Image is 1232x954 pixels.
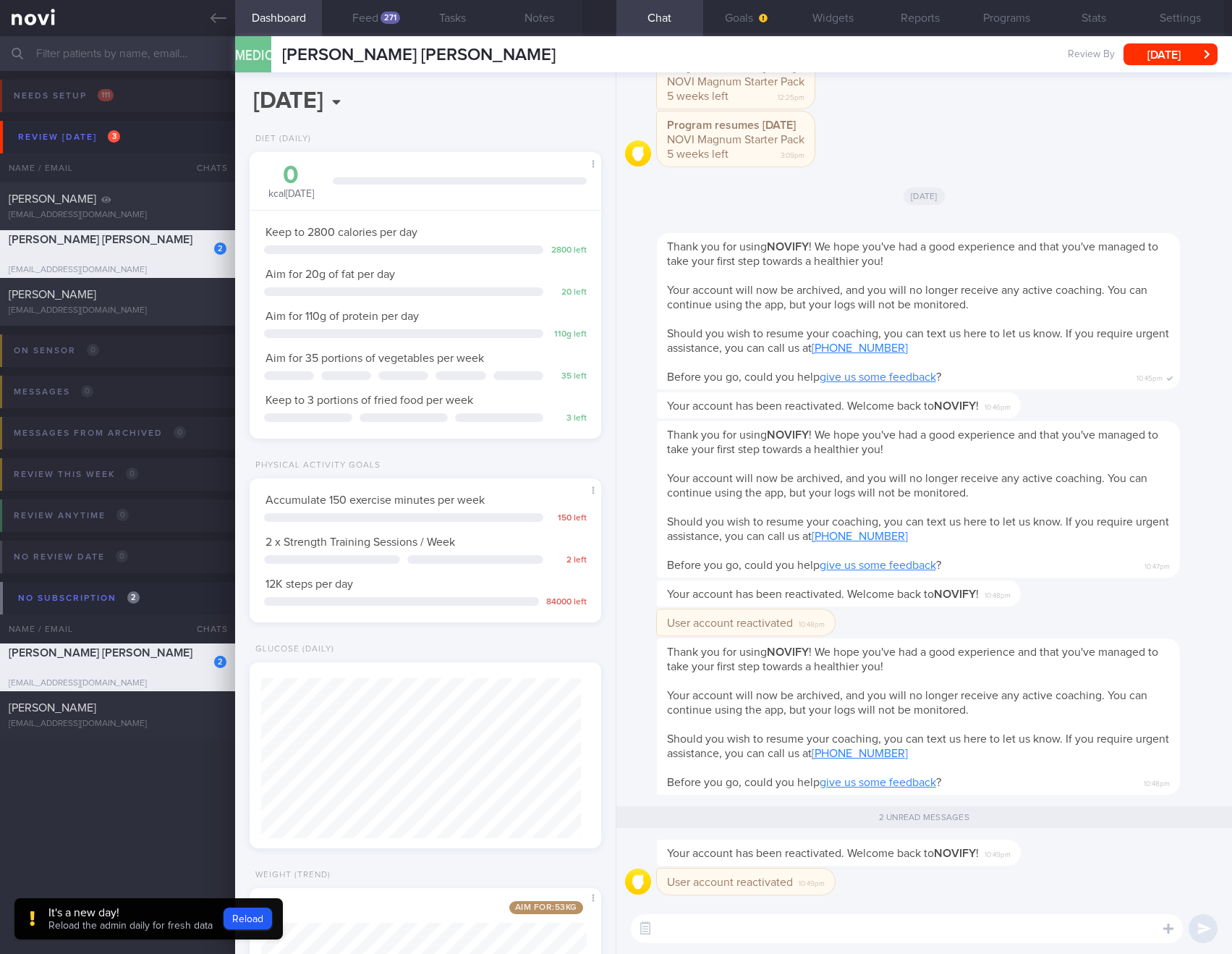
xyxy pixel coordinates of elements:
div: Review anytime [10,506,132,525]
strong: NOVIFY [934,848,976,859]
a: give us some feedback [820,777,936,788]
span: 10:46pm [985,399,1011,413]
span: User account reactivated [667,617,793,629]
span: 5 weeks left [667,90,728,102]
div: [EMAIL_ADDRESS][DOMAIN_NAME] [9,210,226,221]
button: [DATE] [1123,43,1218,65]
div: 110 g left [551,329,587,340]
span: Your account has been reactivated. Welcome back to ! [667,588,979,600]
span: [PERSON_NAME] [PERSON_NAME] [9,647,192,659]
span: 12:25pm [778,89,804,103]
span: [PERSON_NAME] [PERSON_NAME] [282,46,556,64]
div: 35 left [551,371,587,382]
div: [EMAIL_ADDRESS][DOMAIN_NAME] [9,719,226,730]
div: Messages from Archived [10,423,190,443]
div: [EMAIL_ADDRESS][DOMAIN_NAME] [9,678,226,689]
div: 84000 left [546,597,587,608]
span: Before you go, could you help ? [667,371,941,383]
div: 2800 left [551,245,587,256]
div: Chats [177,615,235,643]
span: 0 [87,344,99,356]
span: 0 [174,426,186,439]
span: 10:48pm [985,587,1011,601]
div: [MEDICAL_DATA] [231,28,275,83]
span: Thank you for using ! We hope you've had a good experience and that you've managed to take your f... [667,646,1158,672]
a: [PHONE_NUMBER] [812,342,908,354]
div: Physical Activity Goals [250,460,381,471]
strong: NOVIFY [767,429,809,441]
span: Aim for 110g of protein per day [265,311,419,322]
div: Glucose (Daily) [250,644,334,655]
span: NOVI Magnum Starter Pack [667,76,804,88]
button: Reload [224,908,272,929]
div: 3 left [551,413,587,424]
span: 0 [126,468,138,480]
span: Review By [1068,48,1115,62]
div: Review [DATE] [14,127,124,147]
span: Keep to 3 portions of fried food per week [265,394,473,406]
span: Aim for 35 portions of vegetables per week [265,353,484,364]
div: On sensor [10,341,103,360]
div: kcal [DATE] [264,163,318,201]
span: [PERSON_NAME] [9,702,96,714]
span: 0 [116,509,129,521]
a: give us some feedback [820,371,936,383]
div: 0 [264,163,318,188]
span: 3:09pm [781,147,804,161]
strong: NOVIFY [934,400,976,412]
span: Aim for: 53 kg [509,901,583,914]
span: Your account will now be archived, and you will no longer receive any active coaching. You can co... [667,284,1147,311]
div: Weight (Trend) [250,870,331,881]
span: 10:49pm [985,846,1011,860]
span: Should you wish to resume your coaching, you can text us here to let us know. If you require urge... [667,516,1169,542]
span: 3 [108,130,120,143]
span: [PERSON_NAME] [9,289,96,300]
span: Should you wish to resume your coaching, you can text us here to let us know. If you require urge... [667,328,1169,354]
div: 2 [214,656,226,668]
div: Needs setup [10,86,117,106]
span: 111 [98,89,114,101]
span: Your account will now be archived, and you will no longer receive any active coaching. You can co... [667,473,1147,499]
span: 10:49pm [799,875,825,889]
span: Before you go, could you help ? [667,560,941,571]
a: [PHONE_NUMBER] [812,531,908,542]
span: 5 weeks left [667,148,728,160]
strong: Program resumes [DATE] [667,119,796,131]
div: No review date [10,547,132,567]
span: 0 [81,385,93,397]
span: 10:47pm [1144,558,1170,572]
div: Chats [177,153,235,182]
span: 12K steps per day [265,578,353,590]
div: [EMAIL_ADDRESS][DOMAIN_NAME] [9,305,226,316]
span: Accumulate 150 exercise minutes per week [265,494,485,506]
strong: NOVIFY [767,241,809,253]
div: [EMAIL_ADDRESS][DOMAIN_NAME] [9,265,226,276]
span: Keep to 2800 calories per day [265,227,417,238]
span: [PERSON_NAME] [9,193,96,205]
div: 2 left [551,555,587,566]
strong: NOVIFY [767,646,809,658]
span: Aim for 20g of fat per day [265,269,395,280]
span: Reload the admin daily for fresh data [48,921,213,931]
span: 10:48pm [799,616,825,630]
div: 20 left [551,287,587,298]
span: User account reactivated [667,877,793,888]
span: 10:45pm [1137,370,1163,384]
span: 2 [127,591,140,604]
span: Thank you for using ! We hope you've had a good experience and that you've managed to take your f... [667,429,1158,455]
span: [DATE] [904,187,945,205]
div: Messages [10,382,97,402]
span: [PERSON_NAME] [PERSON_NAME] [9,234,192,245]
span: Thank you for using ! We hope you've had a good experience and that you've managed to take your f... [667,241,1158,267]
div: 271 [381,12,400,24]
div: It's a new day! [48,906,213,920]
span: Should you wish to resume your coaching, you can text us here to let us know. If you require urge... [667,733,1169,759]
div: Review this week [10,465,142,484]
span: 0 [116,550,128,562]
div: 2 [214,242,226,255]
span: Your account has been reactivated. Welcome back to ! [667,400,979,412]
div: Diet (Daily) [250,134,311,145]
span: Your account has been reactivated. Welcome back to ! [667,848,979,859]
span: 2 x Strength Training Sessions / Week [265,536,455,548]
div: 150 left [551,513,587,524]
